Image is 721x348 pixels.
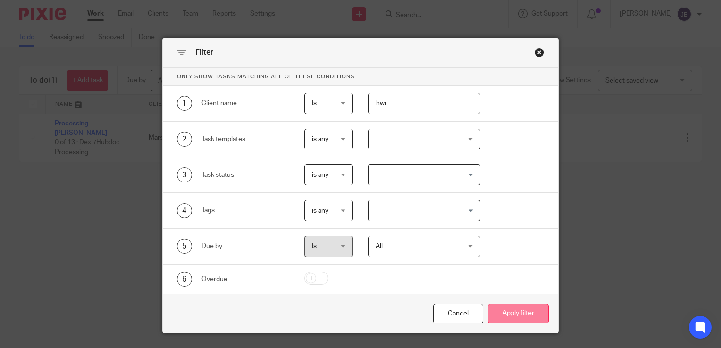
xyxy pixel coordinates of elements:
[201,241,290,251] div: Due by
[195,49,213,56] span: Filter
[376,243,383,249] span: All
[368,200,481,221] div: Search for option
[201,170,290,180] div: Task status
[368,164,481,185] div: Search for option
[201,274,290,284] div: Overdue
[201,99,290,108] div: Client name
[177,167,192,182] div: 3
[177,272,192,287] div: 6
[535,48,544,57] div: Close this dialog window
[177,132,192,147] div: 2
[312,243,317,249] span: Is
[312,136,328,142] span: is any
[312,207,328,214] span: is any
[369,166,475,183] input: Search for option
[177,239,192,254] div: 5
[369,202,475,219] input: Search for option
[488,304,549,324] button: Apply filter
[177,96,192,111] div: 1
[201,134,290,144] div: Task templates
[177,203,192,218] div: 4
[201,206,290,215] div: Tags
[433,304,483,324] div: Close this dialog window
[163,68,558,86] p: Only show tasks matching all of these conditions
[312,172,328,178] span: is any
[312,100,317,107] span: Is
